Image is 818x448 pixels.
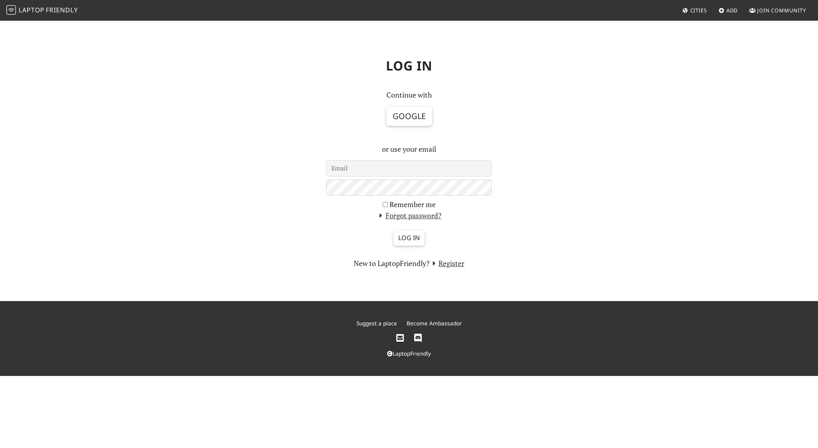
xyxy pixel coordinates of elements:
span: Laptop [19,6,45,14]
span: Add [726,7,738,14]
a: LaptopFriendly LaptopFriendly [6,4,78,18]
a: Cities [679,3,710,18]
a: LaptopFriendly [387,350,431,357]
a: Suggest a place [356,319,397,327]
section: New to LaptopFriendly? [326,258,492,269]
span: Join Community [757,7,806,14]
p: or use your email [326,143,492,155]
h1: Log in [146,52,672,80]
img: LaptopFriendly [6,5,16,15]
a: Register [430,258,465,268]
a: Become Ambassador [407,319,462,327]
a: Add [715,3,741,18]
span: Cities [690,7,707,14]
label: Remember me [390,199,436,210]
a: Join Community [746,3,809,18]
p: Continue with [326,89,492,101]
span: Friendly [46,6,78,14]
button: Google [386,107,432,126]
a: Forgot password? [376,211,442,220]
input: Email [326,160,492,176]
input: Log in [393,231,425,246]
